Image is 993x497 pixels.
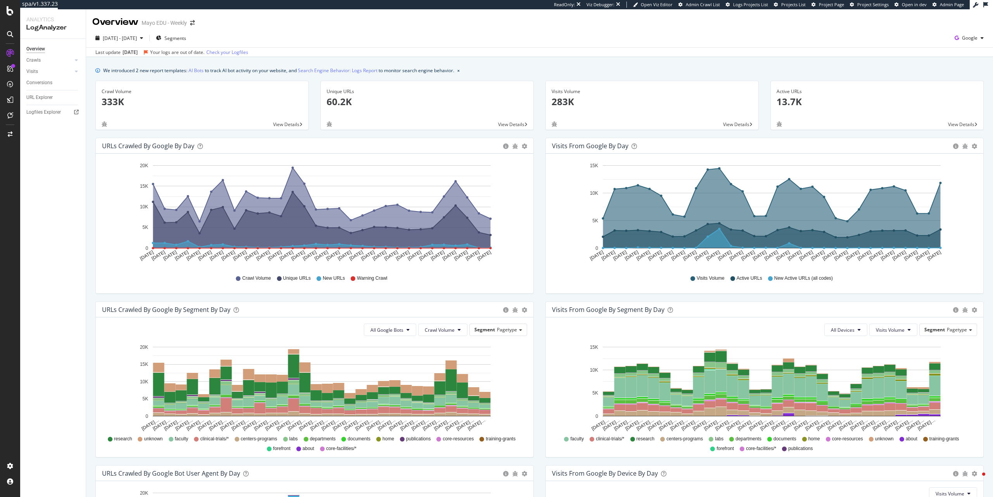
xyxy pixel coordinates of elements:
[164,35,186,42] span: Segments
[92,32,146,44] button: [DATE] - [DATE]
[103,35,137,42] span: [DATE] - [DATE]
[153,32,189,44] button: Segments
[967,471,985,489] iframe: Intercom live chat
[95,49,248,56] div: Last update
[951,32,987,44] button: Google
[206,49,248,56] a: Check your Logfiles
[150,49,204,56] div: Your logs are out of date.
[123,49,138,56] div: [DATE]
[962,35,977,41] span: Google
